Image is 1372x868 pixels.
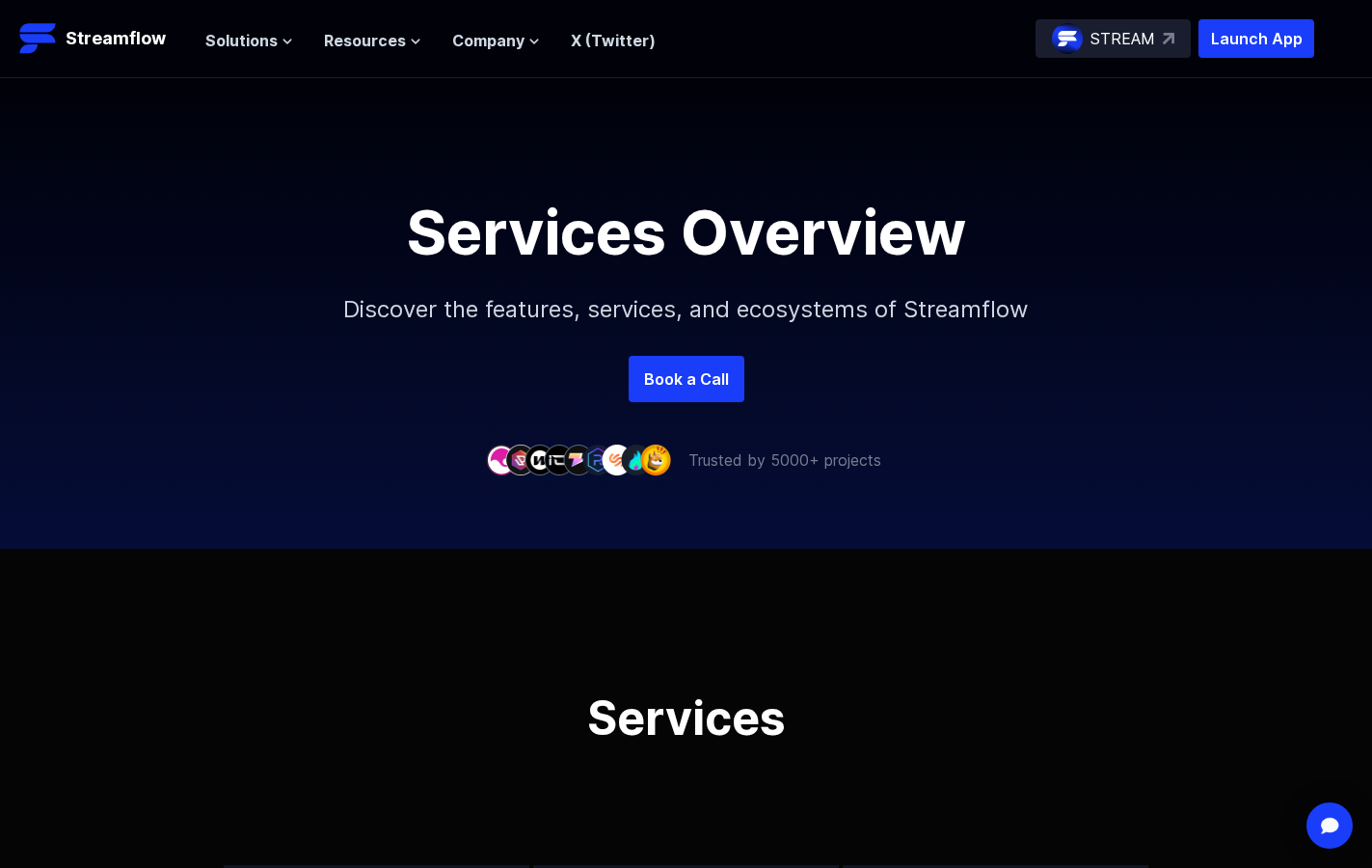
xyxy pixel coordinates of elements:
[19,19,186,58] a: Streamflow
[1163,33,1174,44] img: top-right-arrow.svg
[688,448,881,472] p: Trusted by 5000+ projects
[324,29,421,52] button: Resources
[1198,19,1314,58] button: Launch App
[1306,802,1353,849] div: Open Intercom Messenger
[486,445,517,475] img: company-1
[505,445,536,475] img: company-2
[66,25,166,52] p: Streamflow
[1036,19,1191,58] a: STREAM
[272,263,1101,356] p: Discover the features, services, and ecosystems of Streamflow
[582,445,613,475] img: company-6
[452,29,540,52] button: Company
[220,672,1153,742] h1: Services
[19,19,58,58] img: Streamflow Logo
[525,445,555,475] img: company-3
[563,445,594,475] img: company-5
[1052,23,1083,54] img: streamflow-logo-circle.png
[571,31,656,50] a: X (Twitter)
[602,445,632,475] img: company-7
[544,445,575,475] img: company-4
[640,445,671,475] img: company-9
[253,202,1120,263] h1: Services Overview
[205,29,278,52] span: Solutions
[1090,27,1155,50] p: STREAM
[629,356,744,402] a: Book a Call
[324,29,406,52] span: Resources
[621,445,652,475] img: company-8
[452,29,525,52] span: Company
[205,29,293,52] button: Solutions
